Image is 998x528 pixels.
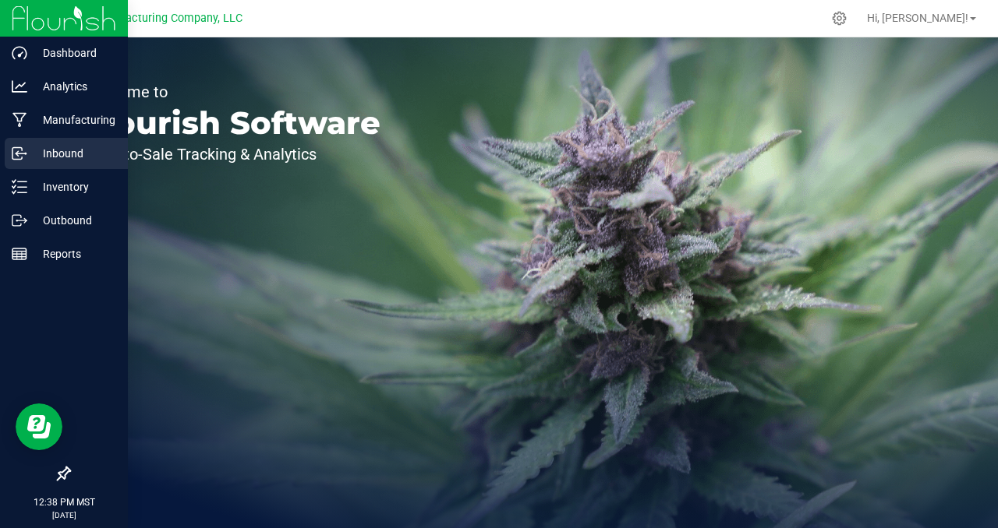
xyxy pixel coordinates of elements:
[16,403,62,450] iframe: Resource center
[84,84,380,100] p: Welcome to
[12,246,27,262] inline-svg: Reports
[7,509,121,521] p: [DATE]
[12,112,27,128] inline-svg: Manufacturing
[27,178,121,196] p: Inventory
[12,146,27,161] inline-svg: Inbound
[27,144,121,163] p: Inbound
[27,111,121,129] p: Manufacturing
[12,45,27,61] inline-svg: Dashboard
[27,77,121,96] p: Analytics
[12,179,27,195] inline-svg: Inventory
[7,495,121,509] p: 12:38 PM MST
[27,245,121,263] p: Reports
[867,12,968,24] span: Hi, [PERSON_NAME]!
[84,107,380,139] p: Flourish Software
[84,146,380,162] p: Seed-to-Sale Tracking & Analytics
[76,12,242,25] span: BB Manufacturing Company, LLC
[830,11,849,26] div: Manage settings
[12,213,27,228] inline-svg: Outbound
[12,79,27,94] inline-svg: Analytics
[27,211,121,230] p: Outbound
[27,44,121,62] p: Dashboard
